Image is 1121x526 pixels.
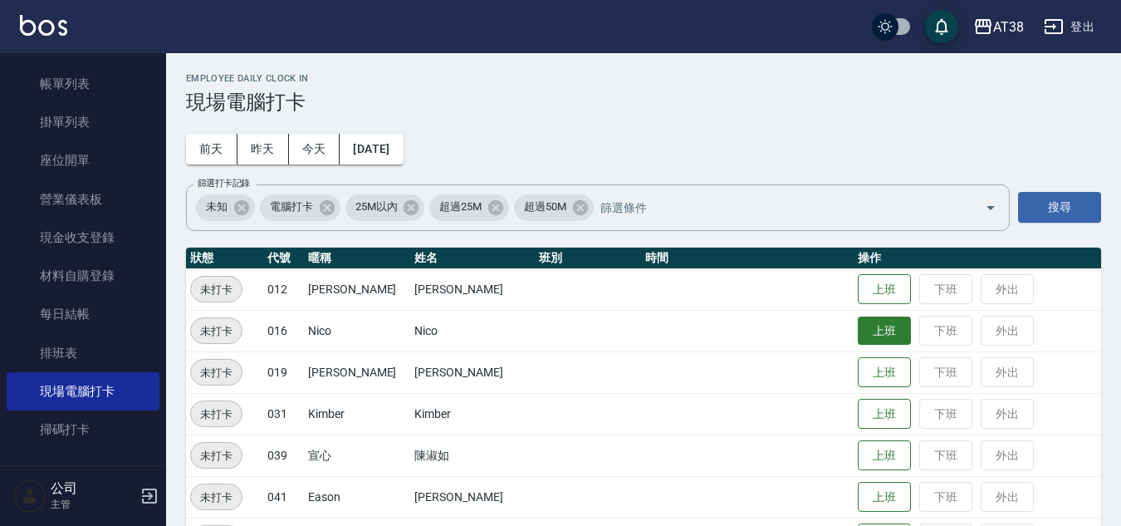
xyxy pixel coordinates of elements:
[641,248,854,269] th: 時間
[410,435,534,476] td: 陳淑如
[7,455,159,499] button: 預約管理
[7,141,159,179] a: 座位開單
[7,410,159,449] a: 掃碼打卡
[345,194,425,221] div: 25M以內
[7,372,159,410] a: 現場電腦打卡
[263,310,304,351] td: 016
[191,447,242,465] span: 未打卡
[186,134,237,165] button: 前天
[196,199,237,215] span: 未知
[186,73,1101,84] h2: Employee Daily Clock In
[304,248,410,269] th: 暱稱
[410,310,534,351] td: Nico
[345,199,408,215] span: 25M以內
[858,440,911,471] button: 上班
[1018,192,1101,223] button: 搜尋
[304,393,410,435] td: Kimber
[51,480,135,497] h5: 公司
[410,476,534,518] td: [PERSON_NAME]
[858,399,911,430] button: 上班
[198,177,250,189] label: 篩選打卡記錄
[186,248,263,269] th: 狀態
[410,248,534,269] th: 姓名
[429,199,492,215] span: 超過25M
[304,351,410,393] td: [PERSON_NAME]
[925,10,958,43] button: save
[514,194,594,221] div: 超過50M
[410,351,534,393] td: [PERSON_NAME]
[20,15,67,36] img: Logo
[535,248,641,269] th: 班別
[7,334,159,372] a: 排班表
[967,10,1030,44] button: AT38
[7,257,159,295] a: 材料自購登錄
[51,497,135,512] p: 主管
[429,194,509,221] div: 超過25M
[263,435,304,476] td: 039
[410,268,534,310] td: [PERSON_NAME]
[13,479,47,513] img: Person
[1037,12,1101,42] button: 登出
[237,134,289,165] button: 昨天
[304,435,410,476] td: 宣心
[7,103,159,141] a: 掛單列表
[196,194,255,221] div: 未知
[191,322,242,340] span: 未打卡
[7,180,159,219] a: 營業儀表板
[977,194,1004,221] button: Open
[260,199,323,215] span: 電腦打卡
[304,476,410,518] td: Eason
[858,357,911,388] button: 上班
[7,295,159,333] a: 每日結帳
[263,476,304,518] td: 041
[191,489,242,506] span: 未打卡
[186,91,1101,114] h3: 現場電腦打卡
[263,268,304,310] td: 012
[263,248,304,269] th: 代號
[191,364,242,381] span: 未打卡
[304,310,410,351] td: Nico
[514,199,576,215] span: 超過50M
[858,274,911,305] button: 上班
[289,134,340,165] button: 今天
[7,65,159,103] a: 帳單列表
[410,393,534,435] td: Kimber
[858,482,911,513] button: 上班
[993,17,1024,37] div: AT38
[191,406,242,423] span: 未打卡
[263,393,304,435] td: 031
[858,317,911,346] button: 上班
[260,194,340,221] div: 電腦打卡
[191,281,242,298] span: 未打卡
[304,268,410,310] td: [PERSON_NAME]
[7,219,159,257] a: 現金收支登錄
[263,351,304,393] td: 019
[854,248,1101,269] th: 操作
[596,193,956,222] input: 篩選條件
[340,134,403,165] button: [DATE]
